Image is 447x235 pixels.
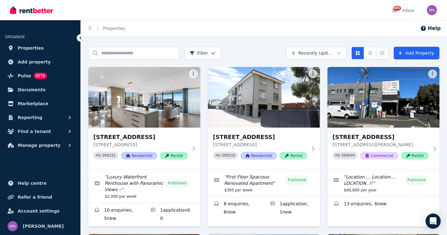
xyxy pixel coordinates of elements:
[5,177,75,190] a: Help centre
[341,154,355,158] code: 399044
[93,142,188,148] p: [STREET_ADDRESS]
[88,67,200,128] img: 2904/70 Lorimer St, Docklands
[18,193,52,201] span: Refer a friend
[309,69,317,78] button: More options
[208,67,320,128] img: 4/4 Beaumont Parade, West Footscray
[23,222,64,230] span: [PERSON_NAME]
[279,152,307,160] span: Rental
[332,142,429,148] p: [STREET_ADDRESS][PERSON_NAME]
[5,111,75,124] button: Reporting
[335,154,340,157] small: PID
[208,170,320,196] a: Edit listing: First Floor Spacious Renovated Apartment
[327,197,439,212] a: Enquiries for 67 Austin St, Seddon
[376,47,389,59] button: Expanded list view
[18,114,42,121] span: Reporting
[18,58,51,66] span: Add property
[393,6,401,10] span: 885
[18,128,51,135] span: Find a tenant
[10,5,53,15] img: RentBetter
[5,42,75,54] a: Properties
[213,142,307,148] p: [STREET_ADDRESS]
[5,69,75,82] a: PulseBETA
[213,133,307,142] h3: [STREET_ADDRESS]
[360,152,398,160] span: Commercial
[190,50,208,56] span: Filter
[332,133,429,142] h3: [STREET_ADDRESS]
[81,20,133,37] nav: Breadcrumb
[364,47,376,59] button: Compact list view
[121,152,157,160] span: Residential
[18,100,48,107] span: Marketplace
[5,205,75,217] a: Account settings
[401,152,429,160] span: Rental
[144,203,201,226] a: Applications for 2904/70 Lorimer St, Docklands
[88,67,200,170] a: 2904/70 Lorimer St, Docklands[STREET_ADDRESS][STREET_ADDRESS]PID 399231ResidentialRental
[286,47,346,59] button: Recently Updated
[18,179,47,187] span: Help centre
[208,197,264,220] a: Enquiries for 4/4 Beaumont Parade, West Footscray
[5,35,25,39] span: ORGANISE
[18,142,61,149] span: Manage property
[88,170,200,203] a: Edit listing: Luxury Waterfront Penthouse with Panoramic Views –
[18,44,44,52] span: Properties
[5,125,75,138] button: Find a tenant
[5,56,75,68] a: Add property
[298,50,334,56] span: Recently Updated
[93,133,188,142] h3: [STREET_ADDRESS]
[5,191,75,203] a: Refer a friend
[18,72,31,80] span: Pulse
[351,47,389,59] div: View options
[5,139,75,152] button: Manage property
[96,154,101,157] small: PID
[103,26,126,31] a: Properties
[5,97,75,110] a: Marketplace
[102,154,116,158] code: 399231
[34,73,47,79] span: BETA
[160,152,188,160] span: Rental
[222,154,235,158] code: 399216
[264,197,320,220] a: Applications for 4/4 Beaumont Parade, West Footscray
[189,69,198,78] button: More options
[327,67,439,170] a: 67 Austin St, Seddon[STREET_ADDRESS][STREET_ADDRESS][PERSON_NAME]PID 399044CommercialRental
[8,221,18,231] img: Marc Angelone
[184,47,221,59] button: Filter
[426,214,441,229] div: Open Intercom Messenger
[392,7,414,14] div: Inbox
[327,170,439,196] a: Edit listing: Location…. Location…. LOCATION..!!
[208,67,320,170] a: 4/4 Beaumont Parade, West Footscray[STREET_ADDRESS][STREET_ADDRESS]PID 399216ResidentialRental
[351,47,364,59] button: Card view
[18,86,46,93] span: Documents
[88,203,144,226] a: Enquiries for 2904/70 Lorimer St, Docklands
[327,67,439,128] img: 67 Austin St, Seddon
[240,152,277,160] span: Residential
[428,69,437,78] button: More options
[215,154,221,157] small: PID
[394,47,439,59] a: Add Property
[5,83,75,96] a: Documents
[18,207,60,215] span: Account settings
[427,5,437,15] img: Marc Angelone
[420,25,441,32] button: Help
